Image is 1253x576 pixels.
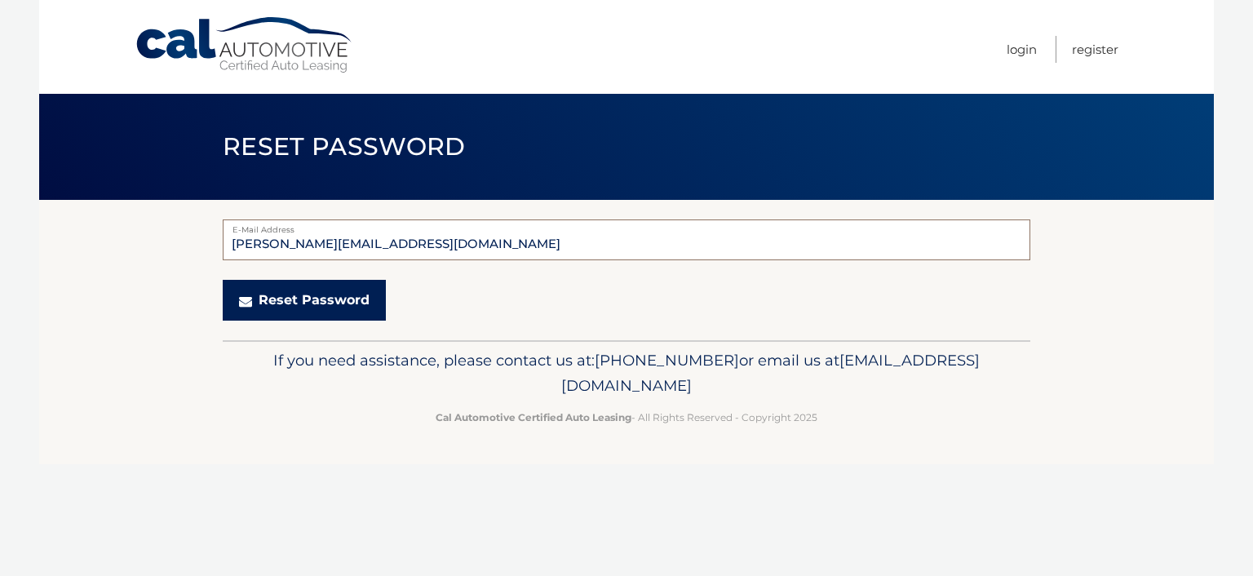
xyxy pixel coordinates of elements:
button: Reset Password [223,280,386,321]
input: E-Mail Address [223,219,1030,260]
label: E-Mail Address [223,219,1030,233]
p: - All Rights Reserved - Copyright 2025 [233,409,1020,426]
p: If you need assistance, please contact us at: or email us at [233,348,1020,400]
span: Reset Password [223,131,465,162]
a: Register [1072,36,1118,63]
a: Cal Automotive [135,16,355,74]
strong: Cal Automotive Certified Auto Leasing [436,411,631,423]
span: [PHONE_NUMBER] [595,351,739,370]
a: Login [1007,36,1037,63]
